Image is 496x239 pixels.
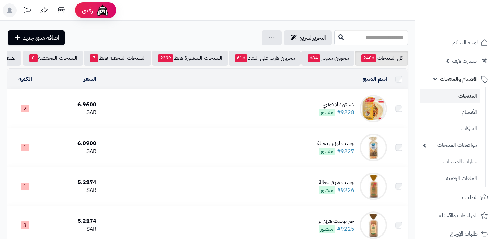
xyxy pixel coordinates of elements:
[361,54,376,62] span: 2406
[317,140,354,148] div: توست لوزين نخالة
[84,75,96,83] a: السعر
[18,75,32,83] a: الكمية
[452,56,477,66] span: سمارت لايف
[449,19,489,34] img: logo-2.png
[21,105,29,112] span: 2
[452,38,478,47] span: لوحة التحكم
[308,54,320,62] span: 684
[300,34,326,42] span: التحرير لسريع
[23,34,59,42] span: اضافة منتج جديد
[462,193,478,202] span: الطلبات
[46,140,96,148] div: 6.0900
[21,144,29,151] span: 1
[420,154,480,169] a: خيارات المنتجات
[96,3,110,17] img: ai-face.png
[21,221,29,229] span: 3
[90,54,98,62] span: 7
[46,101,96,109] div: 6.9600
[420,189,492,206] a: الطلبات
[360,95,387,122] img: خبز تورتيلا فونتي
[21,183,29,190] span: 1
[337,186,354,194] a: #9226
[420,89,480,103] a: المنتجات
[46,178,96,186] div: 5.2174
[18,3,35,19] a: تحديثات المنصة
[46,225,96,233] div: SAR
[337,147,354,155] a: #9227
[363,75,387,83] a: اسم المنتج
[420,121,480,136] a: الماركات
[23,51,83,66] a: المنتجات المخفضة0
[360,134,387,161] img: توست لوزين نخالة
[318,217,354,225] div: خبز توست هرفي بر
[337,225,354,233] a: #9225
[158,54,173,62] span: 2399
[420,207,492,224] a: المراجعات والأسئلة
[229,51,301,66] a: مخزون قارب على النفاذ616
[319,178,354,186] div: توست هرفي نخالة
[84,51,151,66] a: المنتجات المخفية فقط7
[319,148,335,155] span: منشور
[8,30,65,45] a: اضافة منتج جديد
[450,229,478,239] span: طلبات الإرجاع
[82,6,93,14] span: رفيق
[46,217,96,225] div: 5.2174
[152,51,228,66] a: المنتجات المنشورة فقط2399
[46,109,96,117] div: SAR
[337,108,354,117] a: #9228
[301,51,354,66] a: مخزون منتهي684
[319,109,335,116] span: منشور
[439,211,478,220] span: المراجعات والأسئلة
[420,171,480,186] a: الملفات الرقمية
[319,225,335,233] span: منشور
[235,54,247,62] span: 616
[46,148,96,155] div: SAR
[420,138,480,153] a: مواصفات المنتجات
[440,74,478,84] span: الأقسام والمنتجات
[319,186,335,194] span: منشور
[360,173,387,200] img: توست هرفي نخالة
[355,51,408,66] a: كل المنتجات2406
[319,101,354,109] div: خبز تورتيلا فونتي
[420,34,492,51] a: لوحة التحكم
[420,105,480,120] a: الأقسام
[46,186,96,194] div: SAR
[360,211,387,239] img: خبز توست هرفي بر
[29,54,38,62] span: 0
[284,30,332,45] a: التحرير لسريع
